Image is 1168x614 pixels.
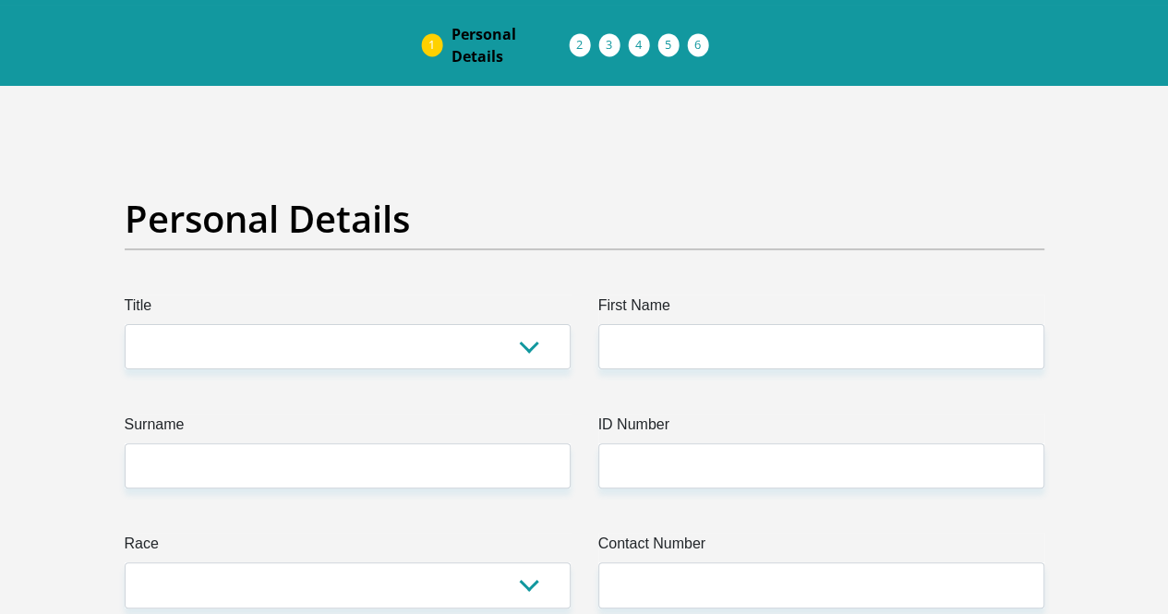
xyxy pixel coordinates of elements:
span: Personal Details [452,23,570,67]
label: Title [125,295,571,324]
label: ID Number [598,414,1044,443]
a: PersonalDetails [437,16,584,75]
h2: Personal Details [125,197,1044,241]
input: First Name [598,324,1044,369]
label: Race [125,533,571,562]
input: Contact Number [598,562,1044,608]
input: Surname [125,443,571,488]
input: ID Number [598,443,1044,488]
label: First Name [598,295,1044,324]
label: Contact Number [598,533,1044,562]
label: Surname [125,414,571,443]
